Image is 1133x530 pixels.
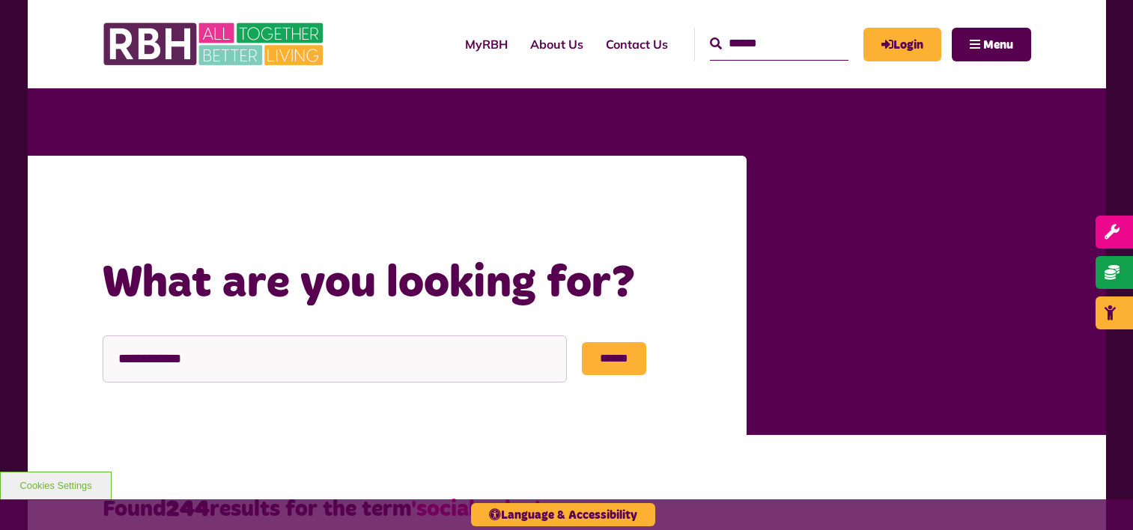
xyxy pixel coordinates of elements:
[189,198,226,215] a: Home
[103,15,327,73] img: RBH
[103,495,1031,524] h2: Found results for the term
[595,24,679,64] a: Contact Us
[166,498,210,520] strong: 244
[519,24,595,64] a: About Us
[471,503,655,526] button: Language & Accessibility
[246,198,415,215] a: What are you looking for?
[863,28,941,61] a: MyRBH
[103,255,717,313] h1: What are you looking for?
[454,24,519,64] a: MyRBH
[411,498,540,520] span: 'social value'
[1066,463,1133,530] iframe: Netcall Web Assistant for live chat
[983,39,1013,51] span: Menu
[952,28,1031,61] button: Navigation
